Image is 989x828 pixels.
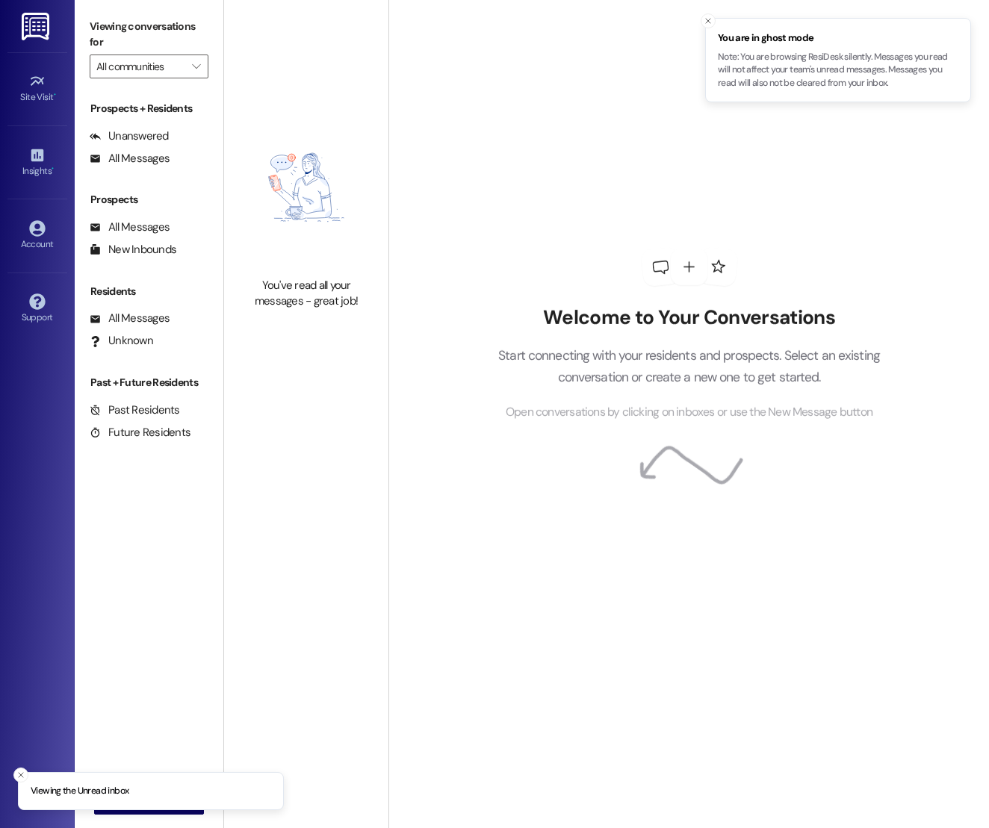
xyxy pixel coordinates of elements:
img: empty-state [241,105,372,270]
a: Insights • [7,143,67,183]
h2: Welcome to Your Conversations [476,306,903,330]
span: • [54,90,56,100]
span: You are in ghost mode [718,31,958,46]
a: Site Visit • [7,69,67,109]
div: All Messages [90,311,170,326]
div: You've read all your messages - great job! [241,278,372,310]
div: All Messages [90,220,170,235]
a: Support [7,289,67,329]
input: All communities [96,55,185,78]
div: Future Residents [90,425,190,441]
a: Account [7,216,67,256]
span: • [52,164,54,174]
span: Open conversations by clicking on inboxes or use the New Message button [506,403,872,422]
label: Viewing conversations for [90,15,208,55]
p: Note: You are browsing ResiDesk silently. Messages you read will not affect your team's unread me... [718,51,958,90]
p: Start connecting with your residents and prospects. Select an existing conversation or create a n... [476,345,903,387]
div: All Messages [90,151,170,166]
div: Unanswered [90,128,169,144]
button: Close toast [701,13,716,28]
img: ResiDesk Logo [22,13,52,40]
button: Close toast [13,768,28,782]
div: Residents [75,284,223,299]
div: Past + Future Residents [75,375,223,390]
div: New Inbounds [90,242,176,258]
div: Unknown [90,333,153,349]
p: Viewing the Unread inbox [31,785,128,798]
i:  [192,60,200,72]
div: Past Residents [90,402,180,418]
div: Prospects + Residents [75,101,223,116]
div: Prospects [75,192,223,208]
